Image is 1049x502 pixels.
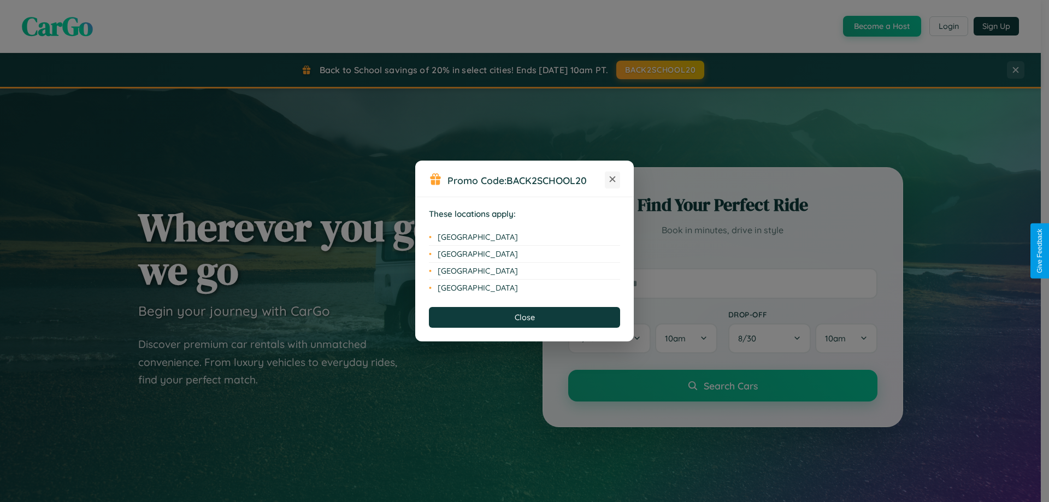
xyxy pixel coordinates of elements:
li: [GEOGRAPHIC_DATA] [429,263,620,280]
li: [GEOGRAPHIC_DATA] [429,246,620,263]
li: [GEOGRAPHIC_DATA] [429,229,620,246]
div: Give Feedback [1036,229,1044,273]
h3: Promo Code: [447,174,605,186]
strong: These locations apply: [429,209,516,219]
b: BACK2SCHOOL20 [506,174,587,186]
button: Close [429,307,620,328]
li: [GEOGRAPHIC_DATA] [429,280,620,296]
